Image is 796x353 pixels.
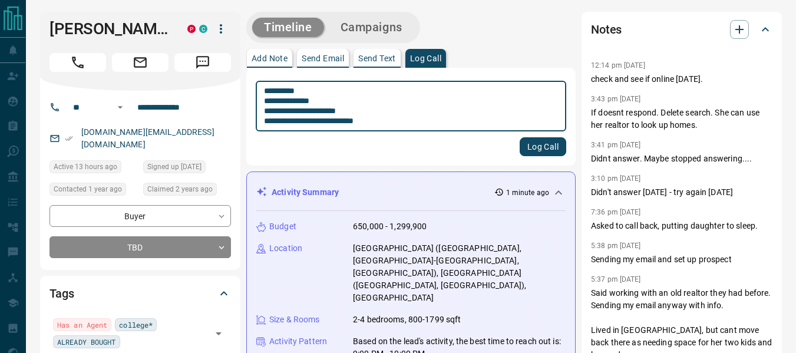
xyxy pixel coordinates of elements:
[591,95,641,103] p: 3:43 pm [DATE]
[199,25,207,33] div: condos.ca
[591,208,641,216] p: 7:36 pm [DATE]
[54,161,117,173] span: Active 13 hours ago
[591,153,772,165] p: Didnt answer. Maybe stopped answering....
[410,54,441,62] p: Log Call
[329,18,414,37] button: Campaigns
[269,242,302,255] p: Location
[49,279,231,308] div: Tags
[256,182,566,203] div: Activity Summary1 minute ago
[49,160,137,177] div: Tue Aug 12 2025
[49,19,170,38] h1: [PERSON_NAME]
[143,183,231,199] div: Thu Jun 22 2023
[147,183,213,195] span: Claimed 2 years ago
[57,319,107,331] span: Has an Agent
[591,61,645,70] p: 12:14 pm [DATE]
[147,161,202,173] span: Signed up [DATE]
[269,335,327,348] p: Activity Pattern
[591,20,622,39] h2: Notes
[49,284,74,303] h2: Tags
[49,205,231,227] div: Buyer
[591,253,772,266] p: Sending my email and set up prospect
[269,220,296,233] p: Budget
[49,236,231,258] div: TBD
[112,53,169,72] span: Email
[353,242,566,304] p: [GEOGRAPHIC_DATA] ([GEOGRAPHIC_DATA], [GEOGRAPHIC_DATA]-[GEOGRAPHIC_DATA], [GEOGRAPHIC_DATA]), [G...
[143,160,231,177] div: Sun Jun 05 2016
[353,314,461,326] p: 2-4 bedrooms, 800-1799 sqft
[358,54,396,62] p: Send Text
[113,100,127,114] button: Open
[65,134,73,143] svg: Email Verified
[210,325,227,342] button: Open
[252,54,288,62] p: Add Note
[49,53,106,72] span: Call
[269,314,320,326] p: Size & Rooms
[591,242,641,250] p: 5:38 pm [DATE]
[49,183,137,199] div: Mon Jun 10 2024
[591,73,772,85] p: check and see if online [DATE].
[302,54,344,62] p: Send Email
[591,275,641,283] p: 5:37 pm [DATE]
[591,15,772,44] div: Notes
[81,127,214,149] a: [DOMAIN_NAME][EMAIL_ADDRESS][DOMAIN_NAME]
[591,220,772,232] p: Asked to call back, putting daughter to sleep.
[591,186,772,199] p: Didn't answer [DATE] - try again [DATE]
[54,183,122,195] span: Contacted 1 year ago
[272,186,339,199] p: Activity Summary
[591,107,772,131] p: If doesnt respond. Delete search. She can use her realtor to look up homes.
[520,137,566,156] button: Log Call
[591,174,641,183] p: 3:10 pm [DATE]
[57,336,116,348] span: ALREADY BOUGHT
[506,187,549,198] p: 1 minute ago
[187,25,196,33] div: property.ca
[353,220,427,233] p: 650,000 - 1,299,900
[591,141,641,149] p: 3:41 pm [DATE]
[119,319,153,331] span: college*
[174,53,231,72] span: Message
[252,18,324,37] button: Timeline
